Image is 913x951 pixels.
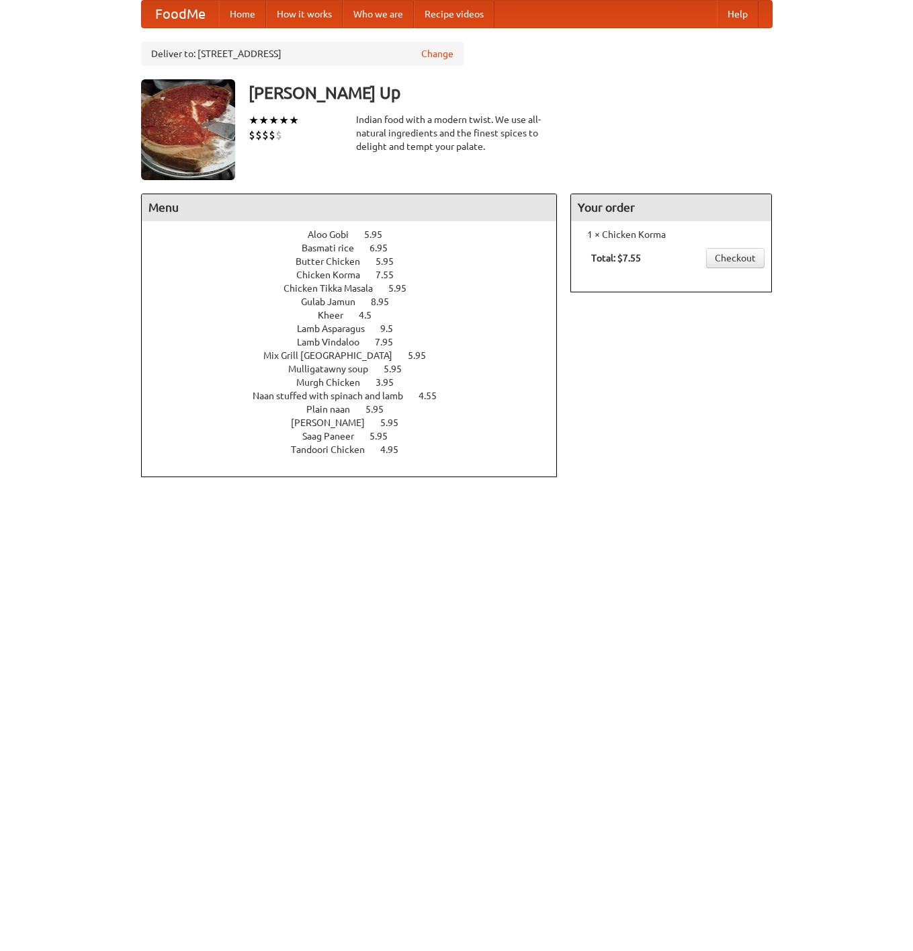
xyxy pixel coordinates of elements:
[301,296,414,307] a: Gulab Jamun 8.95
[219,1,266,28] a: Home
[301,296,369,307] span: Gulab Jamun
[306,404,363,415] span: Plain naan
[253,390,462,401] a: Naan stuffed with spinach and lamb 4.55
[284,283,431,294] a: Chicken Tikka Masala 5.95
[365,404,397,415] span: 5.95
[302,431,367,442] span: Saag Paneer
[296,270,374,280] span: Chicken Korma
[263,350,451,361] a: Mix Grill [GEOGRAPHIC_DATA] 5.95
[296,377,419,388] a: Murgh Chicken 3.95
[275,128,282,142] li: $
[364,229,396,240] span: 5.95
[296,377,374,388] span: Murgh Chicken
[706,248,765,268] a: Checkout
[296,256,374,267] span: Butter Chicken
[302,243,412,253] a: Basmati rice 6.95
[288,364,382,374] span: Mulligatawny soup
[578,228,765,241] li: 1 × Chicken Korma
[371,296,402,307] span: 8.95
[291,444,423,455] a: Tandoori Chicken 4.95
[343,1,414,28] a: Who we are
[249,113,259,128] li: ★
[141,79,235,180] img: angular.jpg
[376,270,407,280] span: 7.55
[419,390,450,401] span: 4.55
[384,364,415,374] span: 5.95
[296,256,419,267] a: Butter Chicken 5.95
[269,128,275,142] li: $
[262,128,269,142] li: $
[414,1,494,28] a: Recipe videos
[284,283,386,294] span: Chicken Tikka Masala
[249,79,773,106] h3: [PERSON_NAME] Up
[359,310,385,321] span: 4.5
[259,113,269,128] li: ★
[318,310,357,321] span: Kheer
[302,243,367,253] span: Basmati rice
[375,337,406,347] span: 7.95
[297,323,418,334] a: Lamb Asparagus 9.5
[306,404,408,415] a: Plain naan 5.95
[142,194,557,221] h4: Menu
[297,337,418,347] a: Lamb Vindaloo 7.95
[141,42,464,66] div: Deliver to: [STREET_ADDRESS]
[302,431,412,442] a: Saag Paneer 5.95
[296,270,419,280] a: Chicken Korma 7.55
[421,47,453,60] a: Change
[291,417,423,428] a: [PERSON_NAME] 5.95
[266,1,343,28] a: How it works
[289,113,299,128] li: ★
[308,229,362,240] span: Aloo Gobi
[142,1,219,28] a: FoodMe
[279,113,289,128] li: ★
[369,243,401,253] span: 6.95
[408,350,439,361] span: 5.95
[253,390,417,401] span: Naan stuffed with spinach and lamb
[291,417,378,428] span: [PERSON_NAME]
[376,256,407,267] span: 5.95
[376,377,407,388] span: 3.95
[571,194,771,221] h4: Your order
[380,417,412,428] span: 5.95
[591,253,641,263] b: Total: $7.55
[308,229,407,240] a: Aloo Gobi 5.95
[249,128,255,142] li: $
[297,337,373,347] span: Lamb Vindaloo
[717,1,758,28] a: Help
[291,444,378,455] span: Tandoori Chicken
[380,323,406,334] span: 9.5
[288,364,427,374] a: Mulligatawny soup 5.95
[356,113,558,153] div: Indian food with a modern twist. We use all-natural ingredients and the finest spices to delight ...
[263,350,406,361] span: Mix Grill [GEOGRAPHIC_DATA]
[269,113,279,128] li: ★
[380,444,412,455] span: 4.95
[388,283,420,294] span: 5.95
[318,310,396,321] a: Kheer 4.5
[255,128,262,142] li: $
[369,431,401,442] span: 5.95
[297,323,378,334] span: Lamb Asparagus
